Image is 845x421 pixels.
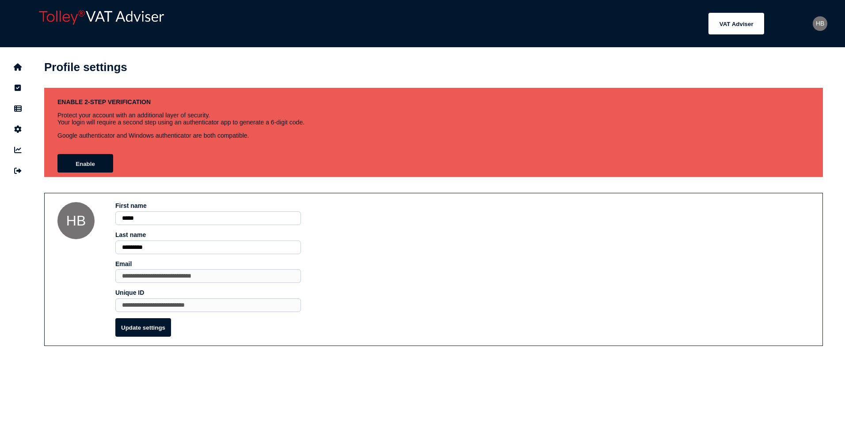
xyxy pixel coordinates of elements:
h1: Profile settings [44,60,127,74]
p: Google authenticator and Windows authenticator are both compatible. [57,132,249,139]
label: First name [115,202,301,209]
button: Update settings [115,318,171,337]
label: Last name [115,231,301,238]
menu: navigate products [194,13,764,34]
button: Data manager [8,99,27,118]
div: HB [57,202,95,239]
button: Manage settings [8,120,27,139]
button: Shows a dropdown of VAT Advisor options [708,13,764,34]
div: Protect your account with an additional layer of security. [57,112,210,119]
div: app logo [35,7,189,41]
button: Enable [57,154,113,173]
h3: Enable 2-step verification [57,98,151,105]
button: Sign out [8,162,27,180]
label: Unique ID [115,289,301,296]
button: Tasks [8,79,27,97]
label: Email [115,260,301,267]
button: Insights [8,141,27,159]
button: Home [8,58,27,76]
div: Profile settings [813,16,827,31]
div: Your login will require a second step using an authenticator app to generate a 6-digit code. [57,119,305,126]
